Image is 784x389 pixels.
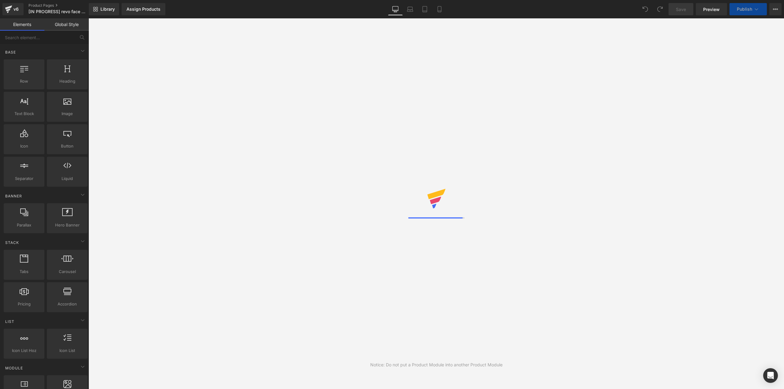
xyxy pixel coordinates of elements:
[44,18,89,31] a: Global Style
[432,3,447,15] a: Mobile
[49,268,86,275] span: Carousel
[12,5,20,13] div: v6
[763,368,778,383] div: Open Intercom Messenger
[703,6,720,13] span: Preview
[370,361,503,368] div: Notice: Do not put a Product Module into another Product Module
[6,222,43,228] span: Parallax
[417,3,432,15] a: Tablet
[49,143,86,149] span: Button
[6,347,43,354] span: Icon List Hoz
[49,222,86,228] span: Hero Banner
[5,240,20,245] span: Stack
[6,301,43,307] span: Pricing
[6,78,43,84] span: Row
[5,319,15,324] span: List
[89,3,119,15] a: New Library
[49,347,86,354] span: Icon List
[676,6,686,13] span: Save
[6,175,43,182] span: Separator
[639,3,651,15] button: Undo
[49,78,86,84] span: Heading
[737,7,752,12] span: Publish
[49,110,86,117] span: Image
[126,7,160,12] div: Assign Products
[6,268,43,275] span: Tabs
[5,193,23,199] span: Banner
[28,9,87,14] span: [IN PROGRESS] revo face genie (No subscription) [DATE]
[100,6,115,12] span: Library
[6,110,43,117] span: Text Block
[2,3,24,15] a: v6
[5,365,24,371] span: Module
[388,3,403,15] a: Desktop
[729,3,767,15] button: Publish
[49,301,86,307] span: Accordion
[403,3,417,15] a: Laptop
[769,3,782,15] button: More
[654,3,666,15] button: Redo
[696,3,727,15] a: Preview
[28,3,99,8] a: Product Pages
[6,143,43,149] span: Icon
[49,175,86,182] span: Liquid
[5,49,17,55] span: Base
